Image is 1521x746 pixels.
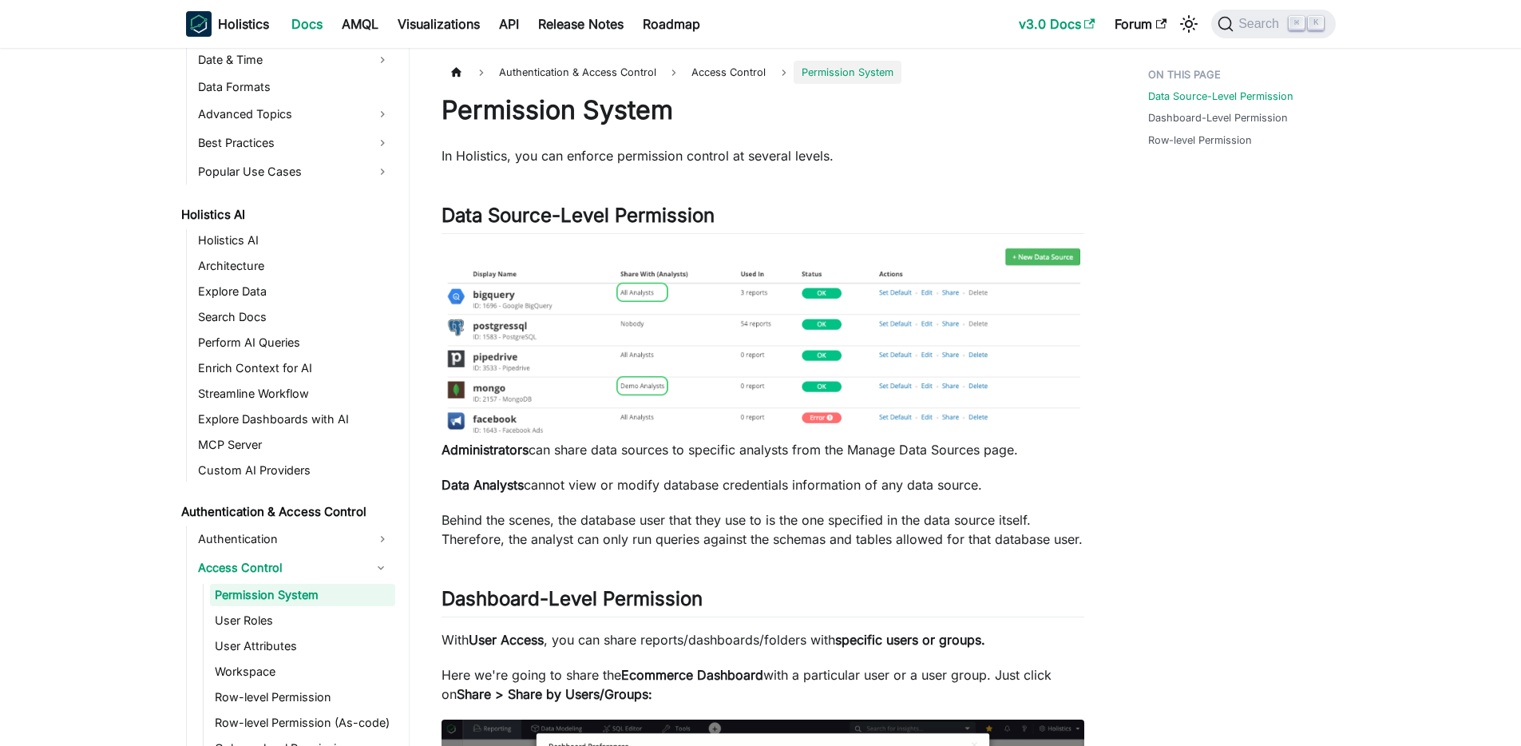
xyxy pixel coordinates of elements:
[193,459,395,482] a: Custom AI Providers
[457,686,652,702] strong: Share > Share by Users/Groups:
[210,686,395,708] a: Row-level Permission
[366,555,395,581] button: Collapse sidebar category 'Access Control'
[193,76,395,98] a: Data Formats
[388,11,489,37] a: Visualizations
[529,11,633,37] a: Release Notes
[442,61,472,84] a: Home page
[193,280,395,303] a: Explore Data
[210,661,395,683] a: Workspace
[193,229,395,252] a: Holistics AI
[210,609,395,632] a: User Roles
[1105,11,1176,37] a: Forum
[489,11,529,37] a: API
[193,101,395,127] a: Advanced Topics
[193,130,395,156] a: Best Practices
[691,66,766,78] span: Access Control
[193,408,395,431] a: Explore Dashboards with AI
[193,47,395,73] a: Date & Time
[683,61,774,84] a: Access Control
[442,587,1084,617] h2: Dashboard-Level Permission
[442,440,1084,459] p: can share data sources to specific analysts from the Manage Data Sources page.
[193,434,395,456] a: MCP Server
[218,14,269,34] b: Holistics
[210,712,395,734] a: Row-level Permission (As-code)
[176,204,395,226] a: Holistics AI
[193,306,395,328] a: Search Docs
[1148,133,1252,148] a: Row-level Permission
[193,526,395,552] a: Authentication
[193,555,366,581] a: Access Control
[794,61,901,84] span: Permission System
[835,632,985,648] strong: specific users or groups.
[442,61,1084,84] nav: Breadcrumbs
[170,48,410,746] nav: Docs sidebar
[210,584,395,606] a: Permission System
[442,94,1084,126] h1: Permission System
[491,61,664,84] span: Authentication & Access Control
[193,255,395,277] a: Architecture
[210,635,395,657] a: User Attributes
[186,11,212,37] img: Holistics
[176,501,395,523] a: Authentication & Access Control
[1148,110,1288,125] a: Dashboard-Level Permission
[469,632,544,648] strong: User Access
[442,475,1084,494] p: cannot view or modify database credentials information of any data source.
[1211,10,1335,38] button: Search (Command+K)
[633,11,710,37] a: Roadmap
[1176,11,1202,37] button: Switch between dark and light mode (currently light mode)
[193,159,395,185] a: Popular Use Cases
[1308,16,1324,30] kbd: K
[1009,11,1105,37] a: v3.0 Docs
[442,510,1084,549] p: Behind the scenes, the database user that they use to is the one specified in the data source its...
[442,442,529,458] strong: Administrators
[1234,17,1289,31] span: Search
[1289,16,1305,30] kbd: ⌘
[186,11,269,37] a: HolisticsHolistics
[442,204,1084,234] h2: Data Source-Level Permission
[442,665,1084,704] p: Here we're going to share the with a particular user or a user group. Just click on
[332,11,388,37] a: AMQL
[193,383,395,405] a: Streamline Workflow
[442,146,1084,165] p: In Holistics, you can enforce permission control at several levels.
[442,477,524,493] strong: Data Analysts
[282,11,332,37] a: Docs
[621,667,763,683] strong: Ecommerce Dashboard
[1148,89,1293,104] a: Data Source-Level Permission
[193,357,395,379] a: Enrich Context for AI
[193,331,395,354] a: Perform AI Queries
[442,630,1084,649] p: With , you can share reports/dashboards/folders with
